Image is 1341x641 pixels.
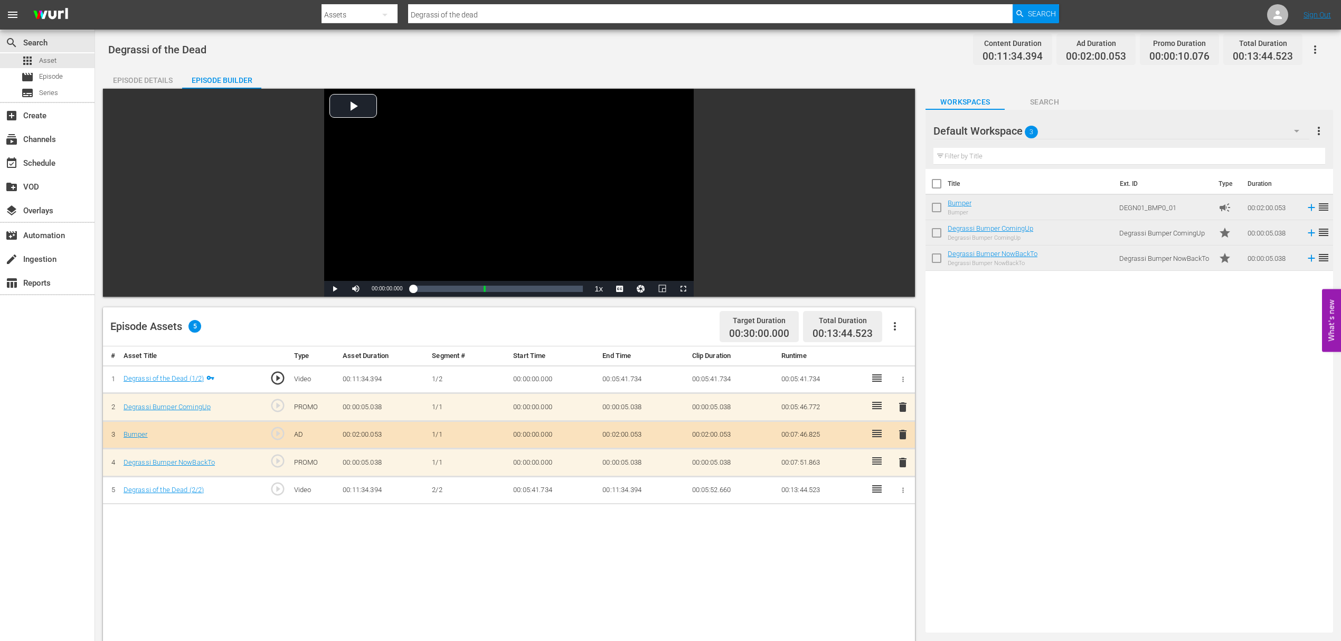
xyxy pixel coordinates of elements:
td: 00:11:34.394 [338,476,428,504]
td: Video [290,476,338,504]
div: Episode Details [103,68,182,93]
th: Segment # [428,346,509,366]
th: Title [948,169,1113,199]
td: 00:00:00.000 [509,393,598,421]
button: delete [896,455,909,470]
span: play_circle_outline [270,370,286,386]
td: 00:00:05.038 [688,393,777,421]
th: Start Time [509,346,598,366]
button: more_vert [1312,118,1325,144]
td: 00:00:05.038 [688,449,777,477]
td: 00:07:46.825 [777,421,866,449]
td: 00:00:05.038 [598,449,687,477]
a: Bumper [948,199,971,207]
span: 00:00:00.000 [372,286,402,291]
div: Degrassi Bumper NowBackTo [948,260,1037,267]
button: Episode Builder [182,68,261,89]
td: PROMO [290,449,338,477]
div: Episode Assets [110,320,201,333]
td: 1 [103,365,119,393]
button: Fullscreen [673,281,694,297]
div: Degrassi Bumper ComingUp [948,234,1033,241]
td: 00:11:34.394 [598,476,687,504]
span: Asset [39,55,56,66]
td: 00:02:00.053 [338,421,428,449]
span: Series [21,87,34,99]
button: Mute [345,281,366,297]
span: Series [39,88,58,98]
td: Degrassi Bumper NowBackTo [1115,246,1214,271]
td: 4 [103,449,119,477]
td: 00:02:00.053 [598,421,687,449]
td: 2 [103,393,119,421]
span: Schedule [5,157,18,169]
td: 00:05:46.772 [777,393,866,421]
span: VOD [5,181,18,193]
a: Degrassi Bumper ComingUp [948,224,1033,232]
svg: Add to Episode [1306,202,1317,213]
span: 00:13:44.523 [813,327,873,340]
td: 00:00:05.038 [338,393,428,421]
span: star [1219,252,1231,265]
td: 2/2 [428,476,509,504]
div: Progress Bar [413,286,583,292]
td: 00:05:41.734 [509,476,598,504]
span: 00:11:34.394 [983,51,1043,63]
td: 00:00:05.038 [598,393,687,421]
td: 00:05:41.734 [688,365,777,393]
div: Target Duration [729,313,789,328]
span: Create [5,109,18,122]
button: delete [896,399,909,414]
button: Jump To Time [630,281,651,297]
span: apps [21,54,34,67]
span: play_circle_outline [270,481,286,497]
div: Total Duration [813,313,873,328]
td: 00:13:44.523 [777,476,866,504]
span: play_circle_outline [270,398,286,413]
td: 5 [103,476,119,504]
span: Episode [39,71,63,82]
th: End Time [598,346,687,366]
a: Degrassi Bumper NowBackTo [124,458,215,466]
span: 3 [1025,121,1038,143]
span: delete [896,401,909,413]
svg: Add to Episode [1306,252,1317,264]
span: play_circle_outline [270,426,286,441]
button: Search [1013,4,1059,23]
span: Automation [5,229,18,242]
span: Episode [21,71,34,83]
td: 00:05:41.734 [777,365,866,393]
span: 5 [188,320,201,333]
td: 00:00:00.000 [509,365,598,393]
button: Play [324,281,345,297]
td: 00:00:00.000 [509,449,598,477]
span: 00:13:44.523 [1233,51,1293,63]
td: 1/1 [428,393,509,421]
th: Runtime [777,346,866,366]
span: 00:30:00.000 [729,328,789,340]
th: Asset Title [119,346,258,366]
td: 00:05:41.734 [598,365,687,393]
div: Content Duration [983,36,1043,51]
td: 00:11:34.394 [338,365,428,393]
td: 3 [103,421,119,449]
th: Duration [1241,169,1305,199]
td: 00:05:52.660 [688,476,777,504]
td: 1/1 [428,421,509,449]
a: Bumper [124,430,148,438]
td: 1/1 [428,449,509,477]
button: Picture-in-Picture [651,281,673,297]
span: reorder [1317,251,1330,264]
div: Ad Duration [1066,36,1126,51]
span: Search [5,36,18,49]
th: Type [290,346,338,366]
td: 1/2 [428,365,509,393]
span: Channels [5,133,18,146]
td: Degrassi Bumper ComingUp [1115,220,1214,246]
a: Sign Out [1304,11,1331,19]
a: Degrassi Bumper NowBackTo [948,250,1037,258]
span: 00:02:00.053 [1066,51,1126,63]
span: Promo [1219,227,1231,239]
span: Overlays [5,204,18,217]
td: 00:02:00.053 [688,421,777,449]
